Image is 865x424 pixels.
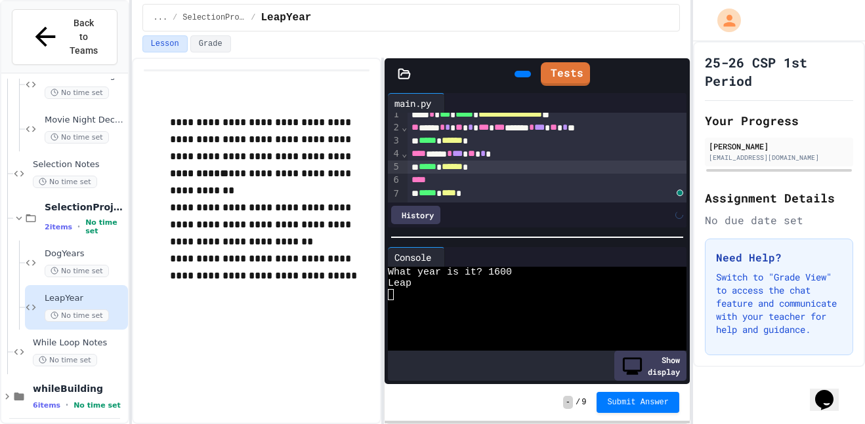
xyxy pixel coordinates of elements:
[142,35,188,52] button: Lesson
[190,35,231,52] button: Grade
[66,400,68,410] span: •
[45,115,125,126] span: Movie Night Decider
[597,392,679,413] button: Submit Answer
[388,96,438,110] div: main.py
[705,212,853,228] div: No due date set
[388,187,401,201] div: 7
[704,5,744,35] div: My Account
[45,293,125,304] span: LeapYear
[607,397,669,408] span: Submit Answer
[709,140,849,152] div: [PERSON_NAME]
[563,396,573,409] span: -
[388,247,445,267] div: Console
[77,222,80,232] span: •
[45,201,125,213] span: SelectionProjects
[45,223,72,231] span: 2 items
[709,153,849,163] div: [EMAIL_ADDRESS][DOMAIN_NAME]
[716,250,842,265] h3: Need Help?
[576,397,580,408] span: /
[33,176,97,188] span: No time set
[45,131,109,144] span: No time set
[45,87,109,99] span: No time set
[251,12,255,23] span: /
[401,122,408,132] span: Fold line
[541,62,590,86] a: Tests
[581,397,586,408] span: 9
[705,53,853,90] h1: 25-26 CSP 1st Period
[388,267,512,278] span: What year is it? 1600
[716,271,842,336] p: Switch to "Grade View" to access the chat feature and communicate with your teacher for help and ...
[388,121,401,134] div: 2
[33,401,60,410] span: 6 items
[68,16,99,58] span: Back to Teams
[85,218,125,235] span: No time set
[388,161,401,174] div: 5
[182,12,245,23] span: SelectionProjects
[388,250,438,264] div: Console
[388,278,411,289] span: Leap
[45,265,109,277] span: No time set
[388,134,401,147] div: 3
[705,111,853,130] h2: Your Progress
[705,189,853,207] h2: Assignment Details
[401,148,408,159] span: Fold line
[388,174,401,187] div: 6
[388,108,401,121] div: 1
[388,93,445,113] div: main.py
[261,10,312,26] span: LeapYear
[33,354,97,366] span: No time set
[810,372,852,411] iframe: chat widget
[408,106,686,202] div: To enrich screen reader interactions, please activate Accessibility in Grammarly extension settings
[33,159,125,170] span: Selection Notes
[154,12,168,23] span: ...
[45,309,109,322] span: No time set
[614,351,686,381] div: Show display
[74,401,121,410] span: No time set
[388,147,401,161] div: 4
[12,9,117,65] button: Back to Teams
[173,12,177,23] span: /
[33,337,125,349] span: While Loop Notes
[45,248,125,260] span: DogYears
[33,383,125,395] span: whileBuilding
[391,206,440,224] div: History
